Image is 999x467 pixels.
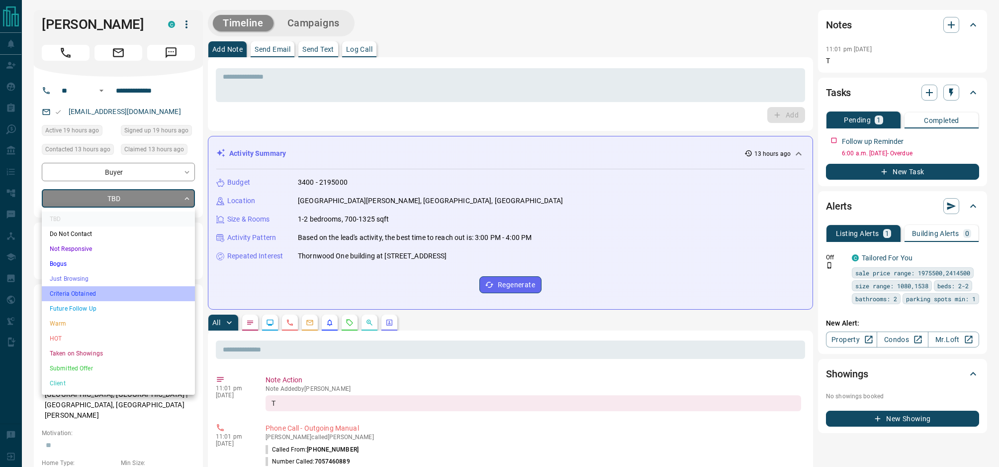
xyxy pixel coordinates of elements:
[42,346,195,361] li: Taken on Showings
[42,376,195,391] li: Client
[42,361,195,376] li: Submitted Offer
[42,331,195,346] li: HOT
[42,227,195,241] li: Do Not Contact
[42,316,195,331] li: Warm
[42,271,195,286] li: Just Browsing
[42,256,195,271] li: Bogus
[42,301,195,316] li: Future Follow Up
[42,241,195,256] li: Not Responsive
[42,286,195,301] li: Criteria Obtained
